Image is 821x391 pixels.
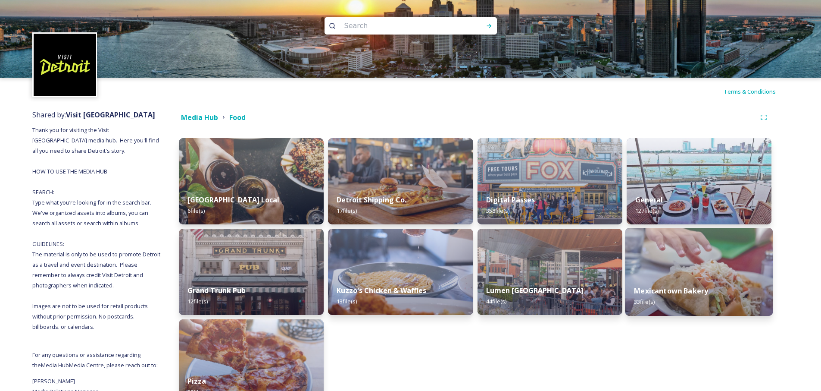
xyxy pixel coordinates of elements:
span: 44 file(s) [486,297,506,305]
strong: Pizza [187,376,206,386]
span: 12 file(s) [187,297,208,305]
img: 68c8de72-07a9-4f50-9112-dd09baedd17d.jpg [328,229,473,315]
span: Thank you for visiting the Visit [GEOGRAPHIC_DATA] media hub. Here you'll find all you need to sh... [32,126,162,331]
strong: Grand Trunk Pub [187,286,246,295]
span: 13 file(s) [337,297,357,305]
img: 0ffc7975-112e-49ec-a63c-54c1526945ef.jpg [478,229,622,315]
strong: Kuzzo's Chicken & Waffles [337,286,426,295]
img: d64c19868e56595679be9ddc392be7c64bc636fc487ecb6a3bae7f32bd88e9a6.jpg [625,228,773,316]
strong: Mexicantown Bakery [634,286,708,296]
span: 17 file(s) [337,207,357,214]
strong: Digital Passes [486,195,535,205]
strong: Media Hub [181,113,218,122]
span: 6 file(s) [187,207,205,214]
img: Joe-Muer-Seafood-Water-mainB-1300x583.jpg20180228-4-f9ntge.jpg [627,138,771,224]
span: For any questions or assistance regarding the Media Hub Media Centre, please reach out to: [32,351,158,369]
strong: Detroit Shipping Co. [337,195,406,205]
span: 33 file(s) [634,298,655,306]
img: Visit%2520Detroit%2520FOX%2520Free%2520Tours.png [478,138,622,224]
strong: [GEOGRAPHIC_DATA] Local [187,195,279,205]
span: Terms & Conditions [724,88,776,95]
strong: General [635,195,663,205]
a: Terms & Conditions [724,86,789,97]
span: 127 file(s) [635,207,659,214]
img: 8df28582d6a7977d61eab26f102046cca12fb6a0c603dc0a8a3d5169ae0b91e1.jpg [328,138,473,224]
img: 0e6654b9-43c6-469c-af0f-66bbfc30fbae.jpg [179,229,324,315]
img: Lunch%2520cheers.jpg [179,138,324,224]
strong: Food [229,113,246,122]
span: 358 file(s) [486,207,509,214]
strong: Lumen [GEOGRAPHIC_DATA] [486,286,584,295]
img: VISIT%20DETROIT%20LOGO%20-%20BLACK%20BACKGROUND.png [34,34,96,96]
input: Search [340,16,458,35]
strong: Visit [GEOGRAPHIC_DATA] [66,110,155,120]
span: Shared by: [32,110,155,120]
